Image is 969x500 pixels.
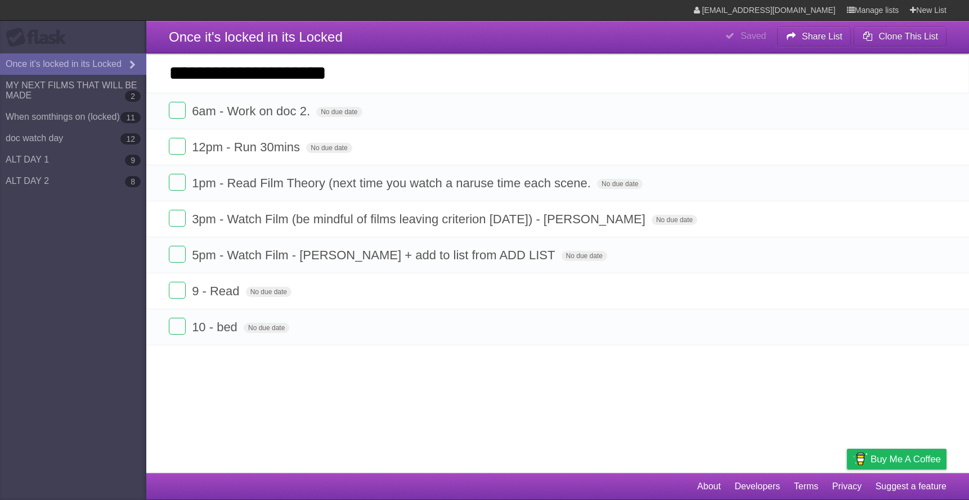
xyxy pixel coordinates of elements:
span: No due date [597,179,643,189]
b: 8 [125,176,141,187]
label: Done [169,246,186,263]
a: Buy me a coffee [847,449,946,470]
span: No due date [316,107,362,117]
b: 12 [120,133,141,145]
b: 2 [125,91,141,102]
span: No due date [562,251,607,261]
b: 11 [120,112,141,123]
span: No due date [306,143,352,153]
label: Done [169,102,186,119]
a: Terms [794,476,819,497]
span: 9 - Read [192,284,242,298]
b: Share List [802,31,842,41]
span: 1pm - Read Film Theory (next time you watch a naruse time each scene. [192,176,594,190]
span: 5pm - Watch Film - [PERSON_NAME] + add to list from ADD LIST [192,248,558,262]
span: No due date [246,287,291,297]
button: Share List [777,26,851,47]
button: Clone This List [854,26,946,47]
span: No due date [652,215,697,225]
label: Done [169,210,186,227]
a: Developers [734,476,780,497]
span: 3pm - Watch Film (be mindful of films leaving criterion [DATE]) - [PERSON_NAME] [192,212,648,226]
div: Flask [6,28,73,48]
label: Done [169,282,186,299]
b: Saved [741,31,766,40]
a: Suggest a feature [876,476,946,497]
b: Clone This List [878,31,938,41]
span: 10 - bed [192,320,240,334]
label: Done [169,174,186,191]
label: Done [169,318,186,335]
img: Buy me a coffee [853,449,868,469]
label: Done [169,138,186,155]
span: 6am - Work on doc 2. [192,104,313,118]
span: 12pm - Run 30mins [192,140,303,154]
span: Once it's locked in its Locked [169,29,343,44]
span: Buy me a coffee [871,449,941,469]
a: About [697,476,721,497]
a: Privacy [832,476,862,497]
b: 9 [125,155,141,166]
span: No due date [244,323,289,333]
